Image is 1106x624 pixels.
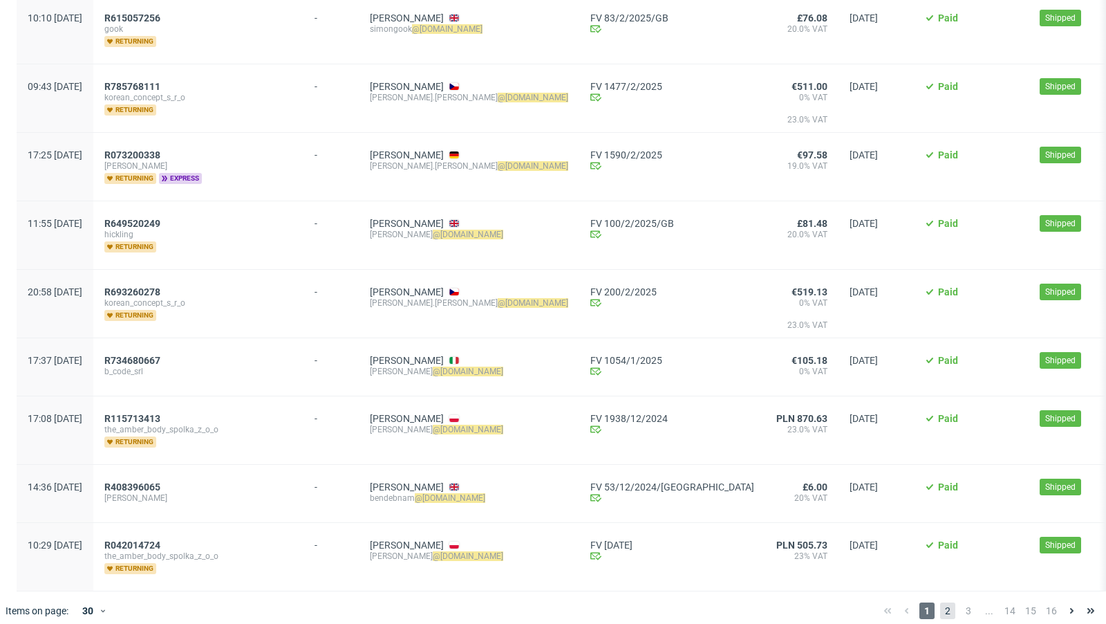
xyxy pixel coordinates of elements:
[315,75,348,92] div: -
[6,604,68,618] span: Items on page:
[28,355,82,366] span: 17:37 [DATE]
[850,481,878,493] span: [DATE]
[370,540,444,551] a: [PERSON_NAME]
[797,218,827,229] span: £81.48
[776,297,827,320] span: 0% VAT
[104,563,156,574] span: returning
[590,218,754,229] a: FV 100/2/2025/GB
[590,12,754,24] a: FV 83/2/2025/GB
[1023,603,1038,619] span: 15
[1045,539,1076,551] span: Shipped
[590,540,754,551] a: FV [DATE]
[776,229,827,240] span: 20.0% VAT
[938,540,958,551] span: Paid
[104,297,292,309] span: korean_concept_s_r_o
[104,149,160,160] span: R073200338
[1045,354,1076,367] span: Shipped
[370,481,444,493] a: [PERSON_NAME]
[776,92,827,114] span: 0% VAT
[104,481,160,493] span: R408396065
[776,366,827,377] span: 0% VAT
[104,229,292,240] span: hickling
[982,603,997,619] span: ...
[370,286,444,297] a: [PERSON_NAME]
[104,540,160,551] span: R042014724
[370,92,568,103] div: [PERSON_NAME].[PERSON_NAME]
[104,149,163,160] a: R073200338
[315,7,348,24] div: -
[315,281,348,297] div: -
[498,161,568,171] mark: @[DOMAIN_NAME]
[590,149,754,160] a: FV 1590/2/2025
[370,424,568,435] div: [PERSON_NAME]
[776,114,827,136] span: 23.0% VAT
[104,286,160,297] span: R693260278
[433,425,503,434] mark: @[DOMAIN_NAME]
[104,173,156,184] span: returning
[850,286,878,297] span: [DATE]
[104,81,160,92] span: R785768111
[776,320,827,342] span: 23.0% VAT
[370,149,444,160] a: [PERSON_NAME]
[370,551,568,562] div: [PERSON_NAME]
[850,81,878,92] span: [DATE]
[1045,80,1076,93] span: Shipped
[590,286,754,297] a: FV 200/2/2025
[1044,603,1059,619] span: 16
[104,218,163,229] a: R649520249
[433,230,503,239] mark: @[DOMAIN_NAME]
[104,81,163,92] a: R785768111
[315,349,348,366] div: -
[370,229,568,240] div: [PERSON_NAME]
[315,476,348,493] div: -
[1045,481,1076,493] span: Shipped
[104,413,163,424] a: R115713413
[938,149,958,160] span: Paid
[370,297,568,309] div: [PERSON_NAME].[PERSON_NAME]
[104,355,160,366] span: R734680667
[104,218,160,229] span: R649520249
[28,286,82,297] span: 20:58 [DATE]
[104,160,292,172] span: [PERSON_NAME]
[850,540,878,551] span: [DATE]
[315,407,348,424] div: -
[938,286,958,297] span: Paid
[797,12,827,24] span: £76.08
[940,603,955,619] span: 2
[791,355,827,366] span: €105.18
[938,81,958,92] span: Paid
[159,173,202,184] span: express
[919,603,935,619] span: 1
[104,12,160,24] span: R615057256
[938,481,958,493] span: Paid
[370,12,444,24] a: [PERSON_NAME]
[433,551,503,561] mark: @[DOMAIN_NAME]
[961,603,976,619] span: 3
[850,355,878,366] span: [DATE]
[104,24,292,35] span: gook
[104,424,292,435] span: the_amber_body_spolka_z_o_o
[1045,412,1076,425] span: Shipped
[370,413,444,424] a: [PERSON_NAME]
[104,286,163,297] a: R693260278
[1045,286,1076,298] span: Shipped
[104,551,292,562] span: the_amber_body_spolka_z_o_o
[104,413,160,424] span: R115713413
[590,355,754,366] a: FV 1054/1/2025
[776,24,827,35] span: 20.0% VAT
[104,12,163,24] a: R615057256
[104,355,163,366] a: R734680667
[370,81,444,92] a: [PERSON_NAME]
[776,551,827,562] span: 23% VAT
[28,81,82,92] span: 09:43 [DATE]
[370,24,568,35] div: simongook
[104,92,292,103] span: korean_concept_s_r_o
[104,481,163,493] a: R408396065
[104,104,156,116] span: returning
[104,366,292,377] span: b_code_srl
[590,413,754,424] a: FV 1938/12/2024
[28,218,82,229] span: 11:55 [DATE]
[28,149,82,160] span: 17:25 [DATE]
[415,493,485,503] mark: @[DOMAIN_NAME]
[938,413,958,424] span: Paid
